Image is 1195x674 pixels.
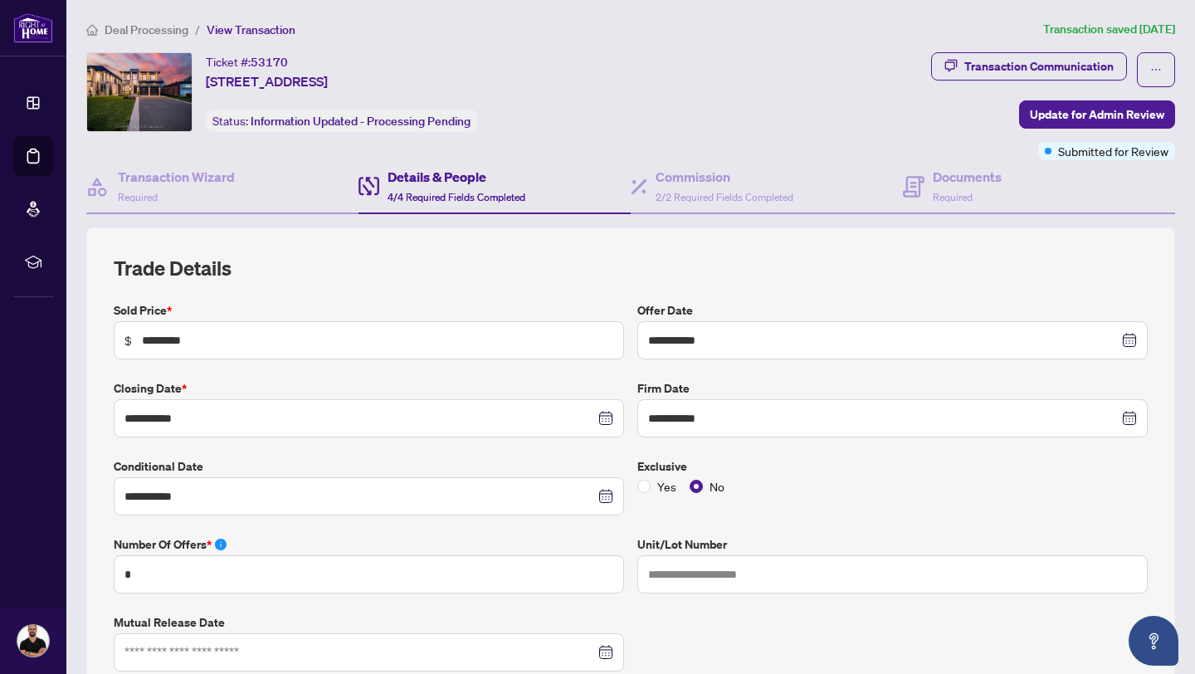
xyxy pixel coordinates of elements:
[105,22,188,37] span: Deal Processing
[388,167,525,187] h4: Details & People
[933,167,1002,187] h4: Documents
[703,477,731,496] span: No
[114,457,624,476] label: Conditional Date
[86,24,98,36] span: home
[206,52,288,71] div: Ticket #:
[656,167,793,187] h4: Commission
[114,301,624,320] label: Sold Price
[114,255,1148,281] h2: Trade Details
[17,625,49,657] img: Profile Icon
[124,331,132,349] span: $
[206,71,328,91] span: [STREET_ADDRESS]
[1058,142,1168,160] span: Submitted for Review
[13,12,53,43] img: logo
[637,301,1148,320] label: Offer Date
[1030,101,1164,128] span: Update for Admin Review
[206,110,477,132] div: Status:
[651,477,683,496] span: Yes
[207,22,295,37] span: View Transaction
[388,191,525,203] span: 4/4 Required Fields Completed
[1019,100,1175,129] button: Update for Admin Review
[87,53,192,131] img: IMG-W12354440_1.jpg
[933,191,973,203] span: Required
[251,114,471,129] span: Information Updated - Processing Pending
[118,167,235,187] h4: Transaction Wizard
[637,379,1148,398] label: Firm Date
[1043,20,1175,39] article: Transaction saved [DATE]
[114,379,624,398] label: Closing Date
[964,53,1114,80] div: Transaction Communication
[1129,616,1178,666] button: Open asap
[637,457,1148,476] label: Exclusive
[118,191,158,203] span: Required
[114,535,624,554] label: Number of offers
[656,191,793,203] span: 2/2 Required Fields Completed
[637,535,1148,554] label: Unit/Lot Number
[195,20,200,39] li: /
[1150,64,1162,76] span: ellipsis
[215,539,227,550] span: info-circle
[931,52,1127,81] button: Transaction Communication
[114,613,624,632] label: Mutual Release Date
[251,55,288,70] span: 53170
